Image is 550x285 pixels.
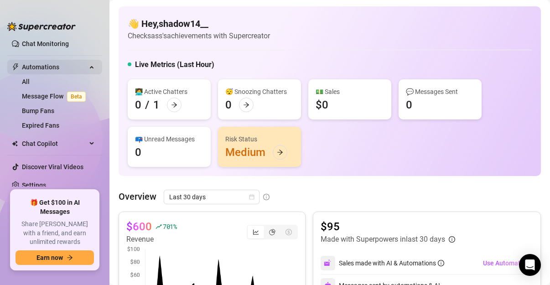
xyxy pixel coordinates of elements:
span: Beta [67,92,86,102]
article: Made with Superpowers in last 30 days [321,234,445,245]
article: Revenue [126,234,177,245]
div: 😴 Snoozing Chatters [225,87,294,97]
span: line-chart [253,229,259,235]
span: pie-chart [269,229,275,235]
a: Message FlowBeta [22,93,89,100]
article: Check sass's achievements with Supercreator [128,30,270,41]
span: thunderbolt [12,63,19,71]
div: 💵 Sales [316,87,384,97]
h5: Live Metrics (Last Hour) [135,59,214,70]
a: Bump Fans [22,107,54,114]
div: Open Intercom Messenger [519,254,541,276]
img: logo-BBDzfeDw.svg [7,22,76,31]
div: 1 [153,98,160,112]
span: rise [156,223,162,230]
a: Discover Viral Videos [22,163,83,171]
span: Share [PERSON_NAME] with a friend, and earn unlimited rewards [16,220,94,247]
span: arrow-right [243,102,249,108]
div: segmented control [247,225,298,239]
a: Expired Fans [22,122,59,129]
div: 0 [135,145,141,160]
span: 701 % [163,222,177,231]
div: 👩‍💻 Active Chatters [135,87,203,97]
span: Use Automations [483,259,533,267]
button: Use Automations [483,256,533,270]
span: Last 30 days [169,190,254,204]
div: 📪 Unread Messages [135,134,203,144]
img: svg%3e [324,259,332,267]
span: Chat Copilot [22,136,87,151]
span: 🎁 Get $100 in AI Messages [16,198,94,216]
div: 💬 Messages Sent [406,87,474,97]
span: info-circle [449,236,455,243]
div: 0 [225,98,232,112]
a: Chat Monitoring [22,40,69,47]
div: $0 [316,98,328,112]
img: Chat Copilot [12,140,18,147]
span: arrow-right [171,102,177,108]
a: Settings [22,181,46,189]
span: info-circle [263,194,270,200]
article: $600 [126,219,152,234]
span: info-circle [438,260,444,266]
span: Automations [22,60,87,74]
article: $95 [321,219,455,234]
div: 0 [135,98,141,112]
span: calendar [249,194,254,200]
div: 0 [406,98,412,112]
span: arrow-right [67,254,73,261]
span: Earn now [36,254,63,261]
a: All [22,78,30,85]
div: Risk Status [225,134,294,144]
article: Overview [119,190,156,203]
button: Earn nowarrow-right [16,250,94,265]
span: arrow-right [277,149,283,155]
h4: 👋 Hey, shadow14__ [128,17,270,30]
div: Sales made with AI & Automations [339,258,444,268]
span: dollar-circle [285,229,292,235]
